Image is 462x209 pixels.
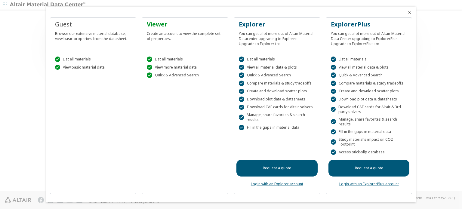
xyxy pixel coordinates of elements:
[331,29,407,46] div: You can get a lot more out of Altair Material Data Center upgrading to ExplorerPlus. Upgrade to E...
[339,181,399,186] a: Login with an ExplorerPlus account
[331,149,336,155] div: 
[251,181,303,186] a: Login with an Explorer account
[331,89,336,94] div: 
[239,105,244,110] div: 
[239,115,244,120] div: 
[147,29,223,41] div: Create an account to view the complete set of properties.
[331,81,407,86] div: Compare materials & study tradeoffs
[331,89,407,94] div: Create and download scatter plots
[331,72,407,78] div: Quick & Advanced Search
[55,20,131,29] div: Guest
[239,125,315,130] div: Fill in the gaps in material data
[331,65,336,70] div: 
[239,81,315,86] div: Compare materials & study tradeoffs
[331,97,407,102] div: Download plot data & datasheets
[55,57,131,62] div: List all materials
[239,125,244,130] div: 
[147,72,223,78] div: Quick & Advanced Search
[331,149,407,155] div: Access stick-slip database
[239,112,315,122] div: Manage, share favorites & search results
[147,65,152,70] div: 
[239,72,315,78] div: Quick & Advanced Search
[239,97,244,102] div: 
[239,65,315,70] div: View all material data & plots
[331,57,336,62] div: 
[331,65,407,70] div: View all material data & plots
[331,20,407,29] div: ExplorerPlus
[147,57,152,62] div: 
[331,119,336,124] div: 
[331,137,407,147] div: Study material's impact on CO2 Footprint
[239,105,315,110] div: Download CAE cards for Altair solvers
[239,20,315,29] div: Explorer
[239,29,315,46] div: You can get a lot more out of Altair Material Datacenter upgrading to Explorer. Upgrade to Explor...
[239,97,315,102] div: Download plot data & datasheets
[236,160,318,177] a: Request a quote
[55,29,131,41] div: Browse our extensive material database, view basic properties from the datasheet.
[328,160,410,177] a: Request a quote
[331,129,407,135] div: Fill in the gaps in material data
[147,20,223,29] div: Viewer
[331,97,336,102] div: 
[55,65,131,70] div: View basic material data
[331,129,336,135] div: 
[407,10,412,15] button: Close
[331,81,336,86] div: 
[331,107,336,112] div: 
[147,65,223,70] div: View more material data
[55,65,60,70] div: 
[331,139,336,145] div: 
[55,57,60,62] div: 
[331,117,407,127] div: Manage, share favorites & search results
[331,72,336,78] div: 
[331,57,407,62] div: List all materials
[331,105,407,114] div: Download CAE cards for Altair & 3rd party solvers
[239,81,244,86] div: 
[239,72,244,78] div: 
[239,57,244,62] div: 
[147,57,223,62] div: List all materials
[239,89,244,94] div: 
[239,89,315,94] div: Create and download scatter plots
[239,65,244,70] div: 
[239,57,315,62] div: List all materials
[147,72,152,78] div: 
